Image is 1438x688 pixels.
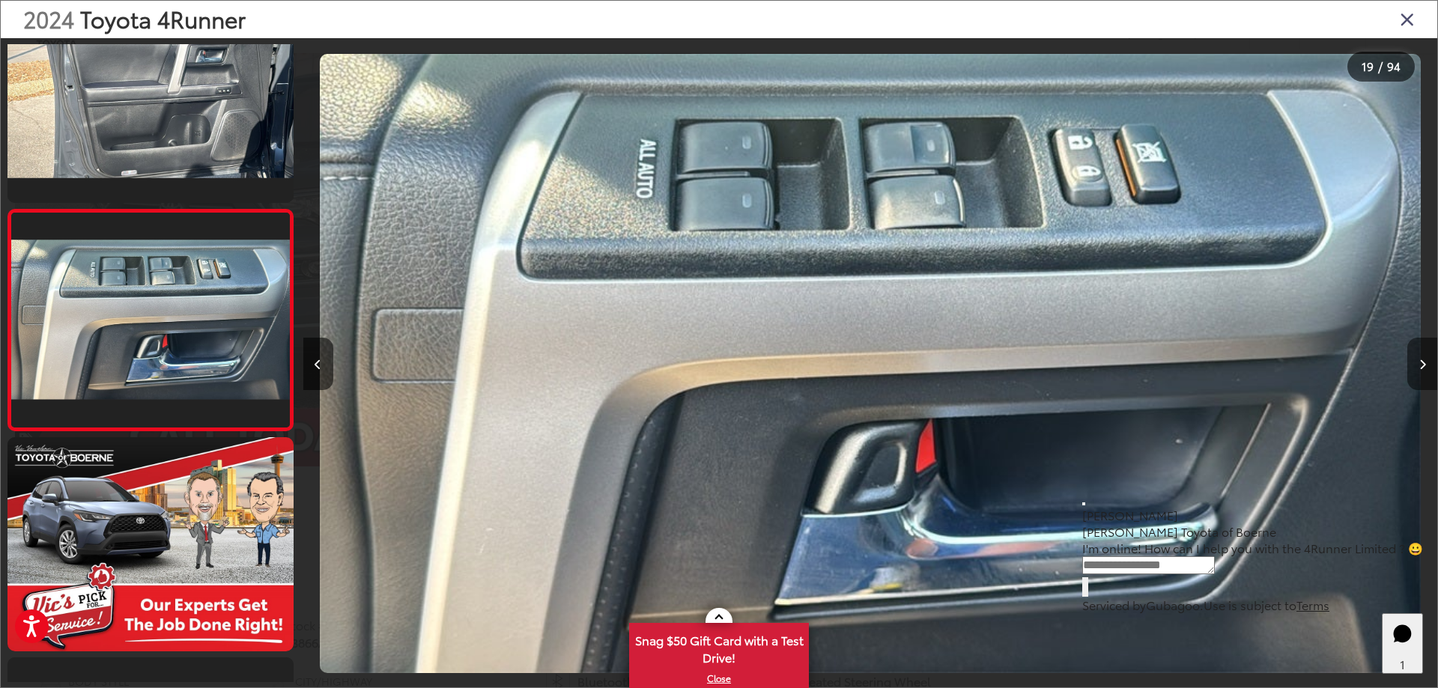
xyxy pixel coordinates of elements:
span: 94 [1387,58,1401,74]
span: 2024 [23,2,74,34]
span: Snag $50 Gift Card with a Test Drive! [631,624,807,670]
i: Close gallery [1400,9,1415,28]
img: 2024 Toyota 4Runner Limited [4,14,296,178]
span: Toyota 4Runner [80,2,246,34]
img: 2024 Toyota 4Runner Limited [4,435,296,654]
img: 2024 Toyota 4Runner Limited [320,54,1421,673]
span: 19 [1362,58,1374,74]
img: 2024 Toyota 4Runner Limited [8,240,292,400]
button: Previous image [303,338,333,390]
button: Next image [1407,338,1437,390]
span: / [1377,61,1384,72]
div: 2024 Toyota 4Runner Limited 18 [303,54,1437,673]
